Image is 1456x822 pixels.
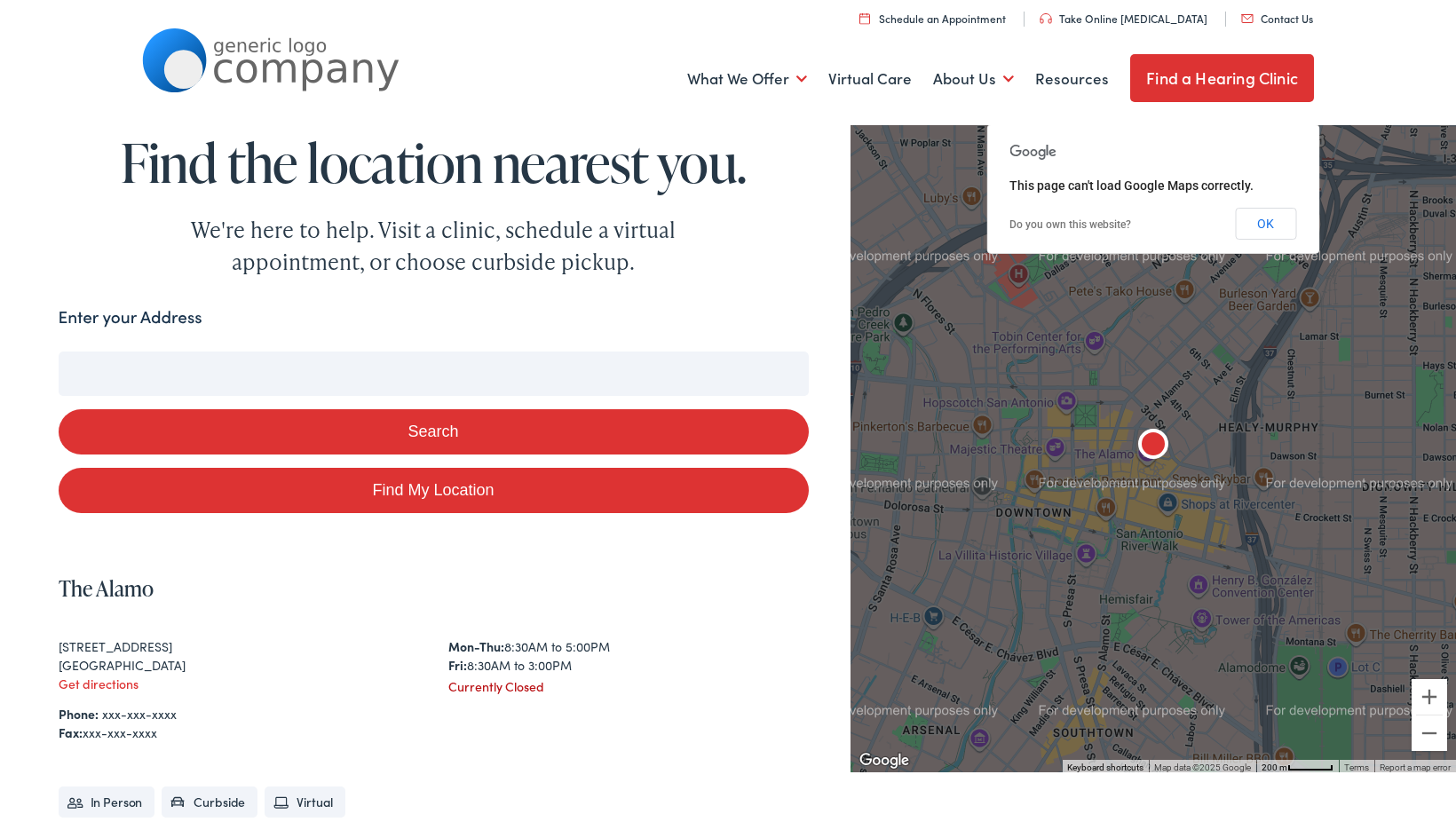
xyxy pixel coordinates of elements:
label: Enter your Address [59,304,202,330]
button: OK [1235,208,1296,240]
button: Zoom in [1412,679,1447,715]
a: xxx-xxx-xxxx [102,705,177,723]
a: Terms (opens in new tab) [1344,763,1369,772]
a: Schedule an Appointment [859,11,1006,26]
span: This page can't load Google Maps correctly. [1009,178,1254,193]
a: Resources [1035,46,1109,112]
li: In Person [59,786,155,818]
strong: Mon-Thu: [448,637,504,655]
a: Open this area in Google Maps (opens a new window) [855,749,914,772]
div: We're here to help. Visit a clinic, schedule a virtual appointment, or choose curbside pickup. [149,214,717,278]
div: [GEOGRAPHIC_DATA] [59,656,419,675]
img: utility icon [1040,13,1052,24]
button: Search [59,409,809,454]
div: The Alamo [1132,425,1175,468]
a: What We Offer [687,46,807,112]
img: Google [855,749,914,772]
input: Enter your address or zip code [59,352,809,396]
a: Do you own this website? [1009,218,1131,231]
div: Currently Closed [448,677,809,696]
img: utility icon [1241,14,1254,23]
div: 8:30AM to 5:00PM 8:30AM to 3:00PM [448,637,809,675]
a: Virtual Care [828,46,912,112]
a: The Alamo [59,573,154,603]
button: Keyboard shortcuts [1067,762,1143,774]
a: Contact Us [1241,11,1313,26]
li: Virtual [265,786,345,818]
li: Curbside [162,786,257,818]
a: Take Online [MEDICAL_DATA] [1040,11,1207,26]
a: About Us [933,46,1014,112]
img: utility icon [859,12,870,24]
div: xxx-xxx-xxxx [59,723,809,742]
h1: Find the location nearest you. [59,133,809,192]
strong: Fax: [59,723,83,741]
strong: Phone: [59,705,99,723]
div: [STREET_ADDRESS] [59,637,419,656]
a: Report a map error [1380,763,1451,772]
span: Map data ©2025 Google [1154,763,1251,772]
strong: Fri: [448,656,467,674]
a: Find My Location [59,468,809,513]
button: Zoom out [1412,715,1447,751]
span: 200 m [1262,763,1287,772]
button: Map Scale: 200 m per 48 pixels [1256,760,1339,772]
a: Get directions [59,675,138,692]
a: Find a Hearing Clinic [1130,54,1314,102]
